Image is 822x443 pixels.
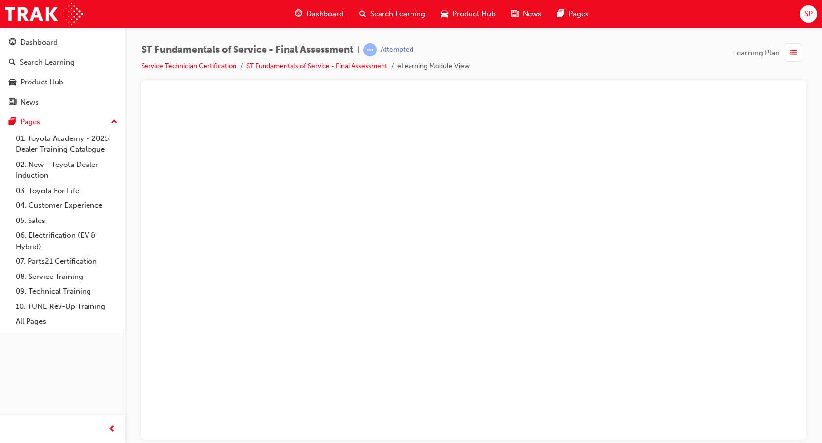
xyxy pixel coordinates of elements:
a: News [4,93,121,111]
a: ST Fundamentals of Service - Final Assessment [246,62,387,70]
a: 07. Parts21 Certification [12,254,121,269]
div: Dashboard [20,37,58,48]
span: list-icon [790,47,797,59]
a: 08. Service Training [12,269,121,284]
span: Dashboard [306,8,344,20]
span: car-icon [9,78,16,87]
span: pages-icon [557,8,564,20]
span: prev-icon [108,423,116,436]
span: guage-icon [295,8,302,20]
li: eLearning Module View [397,61,470,72]
button: DashboardSearch LearningProduct HubNews [4,31,121,113]
a: Search Learning [4,54,121,72]
div: Attempted [381,45,413,55]
span: Product Hub [452,8,496,20]
span: search-icon [9,58,16,67]
a: 04. Customer Experience [12,198,121,213]
a: 02. New - Toyota Dealer Induction [12,157,121,183]
div: News [20,97,39,108]
span: up-icon [111,116,117,129]
a: All Pages [12,314,121,329]
div: Search Learning [20,57,75,68]
span: news-icon [9,98,16,107]
a: news-iconNews [503,4,549,24]
span: search-icon [359,8,366,20]
span: Learning Plan [733,47,780,58]
span: ST Fundamentals of Service - Final Assessment [141,44,353,55]
a: guage-iconDashboard [287,4,352,24]
a: 05. Sales [12,213,121,228]
div: Pages [20,116,40,128]
img: Trak [5,3,83,25]
span: Pages [568,8,588,20]
a: Service Technician Certification [141,62,236,70]
a: Product Hub [4,73,121,91]
span: guage-icon [9,38,16,47]
button: Learning Plan [733,43,806,62]
button: Pages [4,113,121,131]
a: 09. Technical Training [12,284,121,299]
a: 06. Electrification (EV & Hybrid) [12,228,121,254]
a: car-iconProduct Hub [433,4,503,24]
a: 01. Toyota Academy - 2025 Dealer Training Catalogue [12,131,121,157]
span: news-icon [511,8,519,20]
a: 03. Toyota For Life [12,183,121,198]
span: learningRecordVerb_ATTEMPT-icon [363,43,377,56]
span: SP [804,8,813,20]
a: search-iconSearch Learning [352,4,433,24]
a: 10. TUNE Rev-Up Training [12,299,121,314]
button: SP [800,5,817,23]
a: Dashboard [4,33,121,52]
span: News [523,8,541,20]
a: pages-iconPages [549,4,596,24]
div: Product Hub [20,77,63,88]
span: car-icon [441,8,448,20]
span: Search Learning [370,8,425,20]
span: | [357,44,359,55]
span: pages-icon [9,118,16,127]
